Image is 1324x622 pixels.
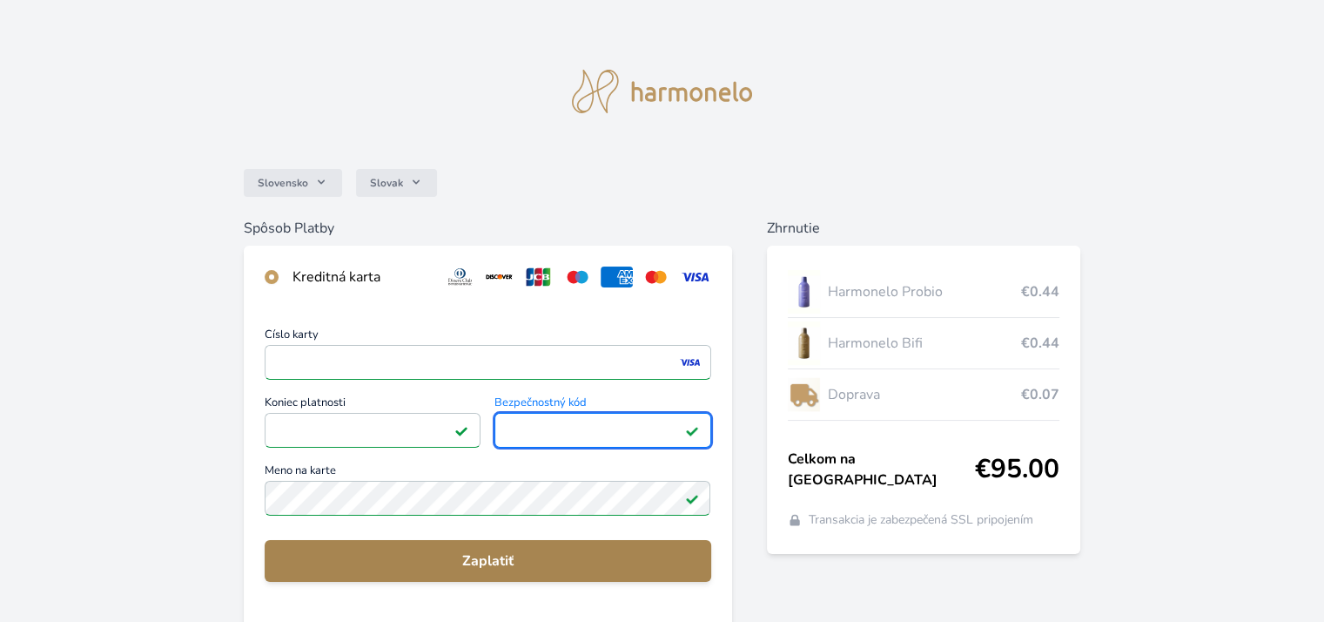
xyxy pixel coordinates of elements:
[292,267,430,287] div: Kreditná karta
[272,350,702,375] iframe: Iframe pre číslo karty
[483,267,515,287] img: discover.svg
[679,267,711,287] img: visa.svg
[788,449,975,490] span: Celkom na [GEOGRAPHIC_DATA]
[444,267,476,287] img: diners.svg
[454,423,468,437] img: Pole je platné
[572,70,753,113] img: logo.svg
[370,176,403,190] span: Slovak
[258,176,308,190] span: Slovensko
[244,218,731,239] h6: Spôsob Platby
[1021,384,1059,405] span: €0.07
[678,355,702,370] img: visa
[272,418,473,443] iframe: Iframe pre deň vypršania platnosti
[827,281,1020,302] span: Harmonelo Probio
[827,333,1020,354] span: Harmonelo Bifi
[244,169,342,197] button: Slovensko
[809,511,1033,529] span: Transakcia je zabezpečená SSL pripojením
[767,218,1080,239] h6: Zhrnutie
[494,397,710,413] span: Bezpečnostný kód
[356,169,437,197] button: Slovak
[827,384,1020,405] span: Doprava
[502,418,702,443] iframe: Iframe pre bezpečnostný kód
[685,491,699,505] img: Pole je platné
[265,481,710,516] input: Meno na kartePole je platné
[601,267,633,287] img: amex.svg
[279,551,696,571] span: Zaplatiť
[1021,281,1059,302] span: €0.44
[975,454,1059,485] span: €95.00
[1021,333,1059,354] span: €0.44
[685,423,699,437] img: Pole je platné
[788,321,821,365] img: CLEAN_BIFI_se_stinem_x-lo.jpg
[265,329,710,345] span: Číslo karty
[522,267,554,287] img: jcb.svg
[788,270,821,314] img: CLEAN_PROBIO_se_stinem_x-lo.jpg
[561,267,594,287] img: maestro.svg
[265,465,710,481] span: Meno na karte
[265,397,481,413] span: Koniec platnosti
[265,540,710,582] button: Zaplatiť
[640,267,672,287] img: mc.svg
[788,373,821,416] img: delivery-lo.png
